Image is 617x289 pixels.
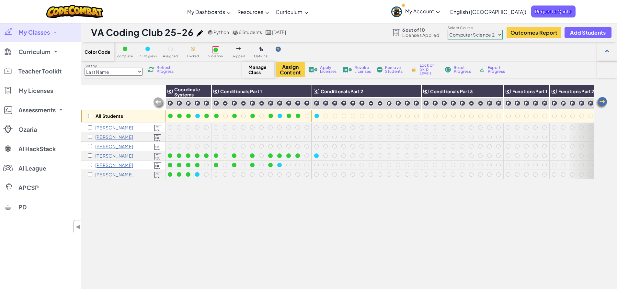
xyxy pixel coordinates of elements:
span: Coordinate Systems [174,86,200,97]
img: IconChallengeLevel.svg [268,100,274,106]
span: Optional [254,54,269,58]
img: IconChallengeLevel.svg [194,100,200,106]
img: IconChallengeLevel.svg [413,100,419,106]
img: Licensed [154,162,161,169]
img: IconChallengeLevel.svg [386,101,392,106]
img: IconChallengeLevel.svg [459,100,465,106]
img: Arrow_Left.png [595,96,608,109]
span: Assessments [18,107,56,113]
span: Reset Progress [454,66,473,73]
span: English ([GEOGRAPHIC_DATA]) [450,8,526,15]
span: Conditionals Part 3 [430,88,473,94]
p: Joshua McCartney [95,134,133,139]
img: python.png [208,30,213,35]
span: Remove Students [385,66,405,73]
button: Outcomes Report [507,27,561,38]
span: My Account [405,8,440,15]
img: IconChallengeLevel.svg [323,100,329,106]
p: Arianna DeVaughn [95,125,133,130]
a: Resources [234,3,272,20]
img: IconChallengeLevel.svg [404,100,410,106]
span: ◀ [75,222,81,231]
img: IconChallengeLevel.svg [569,100,576,106]
img: Licensed [154,143,161,150]
span: My Licenses [18,88,53,94]
img: IconChallengeLevel.svg [286,100,292,106]
img: IconReset.svg [445,67,451,72]
img: IconChallengeLevel.svg [532,100,539,106]
span: Apply Licenses [320,66,337,73]
img: IconChallengeLevel.svg [450,100,456,106]
p: Brody Webb w [95,172,136,177]
img: calendar.svg [266,30,271,35]
img: CodeCombat logo [46,5,103,18]
img: IconReload.svg [148,67,154,72]
img: IconPracticeLevel.svg [478,101,483,106]
span: AI HackStack [18,146,56,152]
span: Skipped [232,54,245,58]
span: Functions Part 2 [558,88,594,94]
img: IconChallengeLevel.svg [314,100,320,106]
img: IconPracticeLevel.svg [223,101,228,106]
span: Manage Class [248,64,268,75]
img: IconPracticeLevel.svg [377,101,383,106]
img: Licensed [154,172,161,179]
span: Violation [208,54,223,58]
img: IconChallengeLevel.svg [203,100,210,106]
span: My Dashboards [187,8,225,15]
img: IconChallengeLevel.svg [523,100,530,106]
img: MultipleUsers.png [232,30,238,35]
span: Locked [187,54,199,58]
img: IconChallengeLevel.svg [395,100,401,106]
img: IconChallengeLevel.svg [176,100,182,106]
img: IconChallengeLevel.svg [350,100,356,106]
span: Curriculum [276,8,303,15]
span: In Progress [139,54,157,58]
img: IconChallengeLevel.svg [295,100,301,106]
img: IconPracticeLevel.svg [259,101,264,106]
span: 6 out of 10 [402,27,440,32]
p: Christopher Nash [95,153,133,158]
a: My Dashboards [184,3,234,20]
img: IconPracticeLevel.svg [241,101,246,106]
img: IconChallengeLevel.svg [514,100,520,106]
span: Python [213,29,229,35]
img: IconSkippedLevel.svg [236,47,241,50]
span: complete [117,54,133,58]
span: Licenses Applied [402,32,440,38]
h1: VA Coding Club 25-26 [91,26,193,39]
img: IconPracticeLevel.svg [469,101,474,106]
img: Arrow_Left_Inactive.png [153,97,166,110]
img: IconChallengeLevel.svg [561,101,566,106]
span: Functions Part 1 [512,88,548,94]
img: Licensed [154,134,161,141]
a: Request a Quote [531,6,576,17]
p: Jonas Reubel [95,162,133,168]
p: Jimin Moon [95,144,133,149]
img: avatar [391,6,402,17]
img: IconOptionalLevel.svg [259,47,263,52]
img: IconLock.svg [410,66,417,72]
span: Add Students [570,30,606,35]
span: Revoke Licenses [354,66,371,73]
label: Sort by [85,63,143,69]
img: IconHint.svg [276,47,281,52]
img: IconChallengeLevel.svg [551,100,557,106]
img: IconChallengeLevel.svg [167,100,173,106]
img: iconPencil.svg [197,30,203,37]
img: IconLicenseRevoke.svg [342,67,352,72]
img: IconChallengeLevel.svg [542,100,548,106]
span: My Classes [18,29,50,35]
img: IconChallengeLevel.svg [505,100,511,106]
span: Resources [237,8,263,15]
span: Conditionals Part 1 [220,88,262,94]
img: IconChallengeLevel.svg [441,100,447,106]
img: Licensed [154,153,161,160]
a: My Account [388,1,443,22]
img: IconChallengeLevel.svg [578,100,585,106]
img: IconChallengeLevel.svg [359,100,365,106]
img: IconRemoveStudents.svg [377,67,383,72]
a: Curriculum [272,3,312,20]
